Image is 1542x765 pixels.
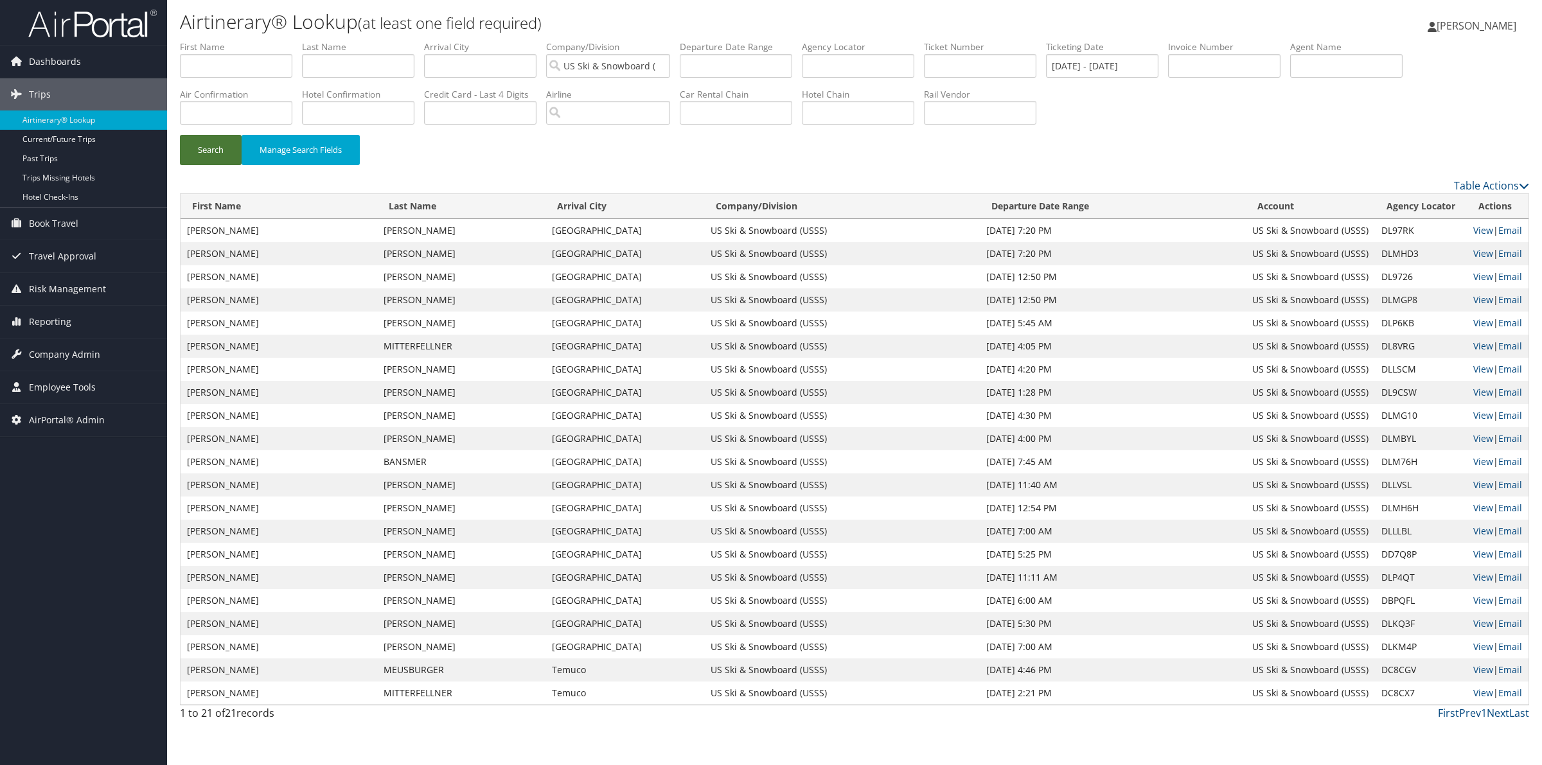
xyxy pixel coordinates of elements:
[1473,432,1493,444] a: View
[29,404,105,436] span: AirPortal® Admin
[545,589,704,612] td: [GEOGRAPHIC_DATA]
[181,427,377,450] td: [PERSON_NAME]
[181,335,377,358] td: [PERSON_NAME]
[980,312,1246,335] td: [DATE] 5:45 AM
[1498,502,1522,514] a: Email
[1168,40,1290,53] label: Invoice Number
[1498,294,1522,306] a: Email
[1498,270,1522,283] a: Email
[1498,664,1522,676] a: Email
[1246,312,1375,335] td: US Ski & Snowboard (USSS)
[1467,566,1529,589] td: |
[29,78,51,110] span: Trips
[1467,658,1529,681] td: |
[377,566,545,589] td: [PERSON_NAME]
[302,88,424,101] label: Hotel Confirmation
[1473,386,1493,398] a: View
[924,40,1046,53] label: Ticket Number
[1498,525,1522,537] a: Email
[704,658,980,681] td: US Ski & Snowboard (USSS)
[1046,40,1168,53] label: Ticketing Date
[545,427,704,450] td: [GEOGRAPHIC_DATA]
[377,473,545,497] td: [PERSON_NAME]
[1375,312,1467,335] td: DLP6KB
[180,40,302,53] label: First Name
[1467,635,1529,658] td: |
[1473,224,1493,236] a: View
[1498,340,1522,352] a: Email
[29,273,106,305] span: Risk Management
[424,88,546,101] label: Credit Card - Last 4 Digits
[377,427,545,450] td: [PERSON_NAME]
[545,335,704,358] td: [GEOGRAPHIC_DATA]
[180,135,242,165] button: Search
[545,658,704,681] td: Temuco
[704,473,980,497] td: US Ski & Snowboard (USSS)
[980,427,1246,450] td: [DATE] 4:00 PM
[377,358,545,381] td: [PERSON_NAME]
[377,194,545,219] th: Last Name: activate to sort column ascending
[704,288,980,312] td: US Ski & Snowboard (USSS)
[545,312,704,335] td: [GEOGRAPHIC_DATA]
[980,658,1246,681] td: [DATE] 4:46 PM
[1498,640,1522,653] a: Email
[704,681,980,705] td: US Ski & Snowboard (USSS)
[1375,473,1467,497] td: DLLVSL
[1375,681,1467,705] td: DC8CX7
[1246,520,1375,543] td: US Ski & Snowboard (USSS)
[980,635,1246,658] td: [DATE] 7:00 AM
[1375,265,1467,288] td: DL9726
[1375,497,1467,520] td: DLMH6H
[1467,194,1529,219] th: Actions
[1246,288,1375,312] td: US Ski & Snowboard (USSS)
[545,520,704,543] td: [GEOGRAPHIC_DATA]
[1467,381,1529,404] td: |
[1498,571,1522,583] a: Email
[1375,612,1467,635] td: DLKQ3F
[980,520,1246,543] td: [DATE] 7:00 AM
[980,497,1246,520] td: [DATE] 12:54 PM
[1246,265,1375,288] td: US Ski & Snowboard (USSS)
[377,543,545,566] td: [PERSON_NAME]
[1246,681,1375,705] td: US Ski & Snowboard (USSS)
[1473,409,1493,421] a: View
[1375,219,1467,242] td: DL97RK
[1375,566,1467,589] td: DLP4QT
[680,40,802,53] label: Departure Date Range
[180,8,1079,35] h1: Airtinerary® Lookup
[1473,294,1493,306] a: View
[545,404,704,427] td: [GEOGRAPHIC_DATA]
[181,589,377,612] td: [PERSON_NAME]
[1498,432,1522,444] a: Email
[181,358,377,381] td: [PERSON_NAME]
[980,381,1246,404] td: [DATE] 1:28 PM
[680,88,802,101] label: Car Rental Chain
[980,242,1246,265] td: [DATE] 7:20 PM
[1473,571,1493,583] a: View
[358,12,542,33] small: (at least one field required)
[181,612,377,635] td: [PERSON_NAME]
[1498,479,1522,491] a: Email
[545,242,704,265] td: [GEOGRAPHIC_DATA]
[704,543,980,566] td: US Ski & Snowboard (USSS)
[1473,525,1493,537] a: View
[1246,242,1375,265] td: US Ski & Snowboard (USSS)
[1498,409,1522,421] a: Email
[545,681,704,705] td: Temuco
[545,381,704,404] td: [GEOGRAPHIC_DATA]
[1473,687,1493,699] a: View
[29,339,100,371] span: Company Admin
[1375,381,1467,404] td: DL9CSW
[29,207,78,240] span: Book Travel
[1498,548,1522,560] a: Email
[1246,473,1375,497] td: US Ski & Snowboard (USSS)
[704,612,980,635] td: US Ski & Snowboard (USSS)
[377,312,545,335] td: [PERSON_NAME]
[1375,242,1467,265] td: DLMHD3
[1473,502,1493,514] a: View
[1498,317,1522,329] a: Email
[545,566,704,589] td: [GEOGRAPHIC_DATA]
[1467,450,1529,473] td: |
[546,40,680,53] label: Company/Division
[1467,312,1529,335] td: |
